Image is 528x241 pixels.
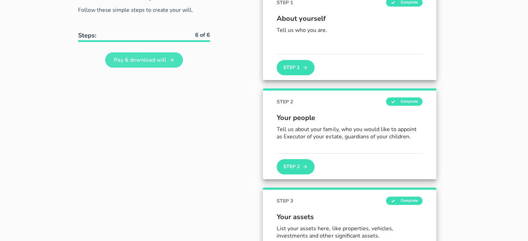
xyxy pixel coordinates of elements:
[277,212,422,222] span: Your assets
[105,52,183,68] a: Pay & download will
[195,31,210,39] b: 6 of 6
[277,159,314,174] button: Step 2
[277,225,422,240] p: List your assets here, like properties, vehicles, investments and other significant assets.
[386,97,422,106] span: Complete
[78,31,96,40] b: Steps:
[277,27,422,34] p: Tell us who you are.
[277,98,293,105] span: STEP 2
[277,60,314,75] button: Step 1
[277,113,422,123] span: Your people
[277,197,293,205] span: STEP 3
[277,126,422,140] p: Tell us about your family, who you would like to appoint as Executor of your estate, guardians of...
[114,56,166,64] span: Pay & download will
[277,14,422,24] span: About yourself
[386,197,422,205] span: Complete
[78,6,210,14] p: Follow these simple steps to create your will.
